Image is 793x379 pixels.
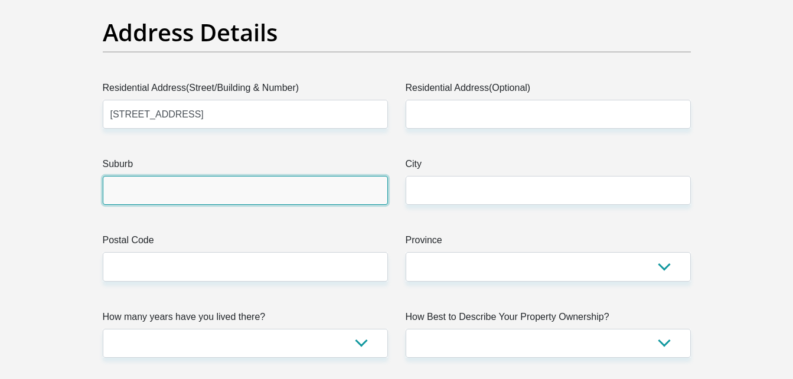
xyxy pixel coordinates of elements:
[103,81,388,100] label: Residential Address(Street/Building & Number)
[406,100,691,129] input: Address line 2 (Optional)
[103,252,388,281] input: Postal Code
[406,329,691,358] select: Please select a value
[406,310,691,329] label: How Best to Describe Your Property Ownership?
[406,233,691,252] label: Province
[406,252,691,281] select: Please Select a Province
[103,329,388,358] select: Please select a value
[406,176,691,205] input: City
[103,310,388,329] label: How many years have you lived there?
[103,233,388,252] label: Postal Code
[103,176,388,205] input: Suburb
[103,157,388,176] label: Suburb
[103,100,388,129] input: Valid residential address
[406,157,691,176] label: City
[103,18,691,47] h2: Address Details
[406,81,691,100] label: Residential Address(Optional)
